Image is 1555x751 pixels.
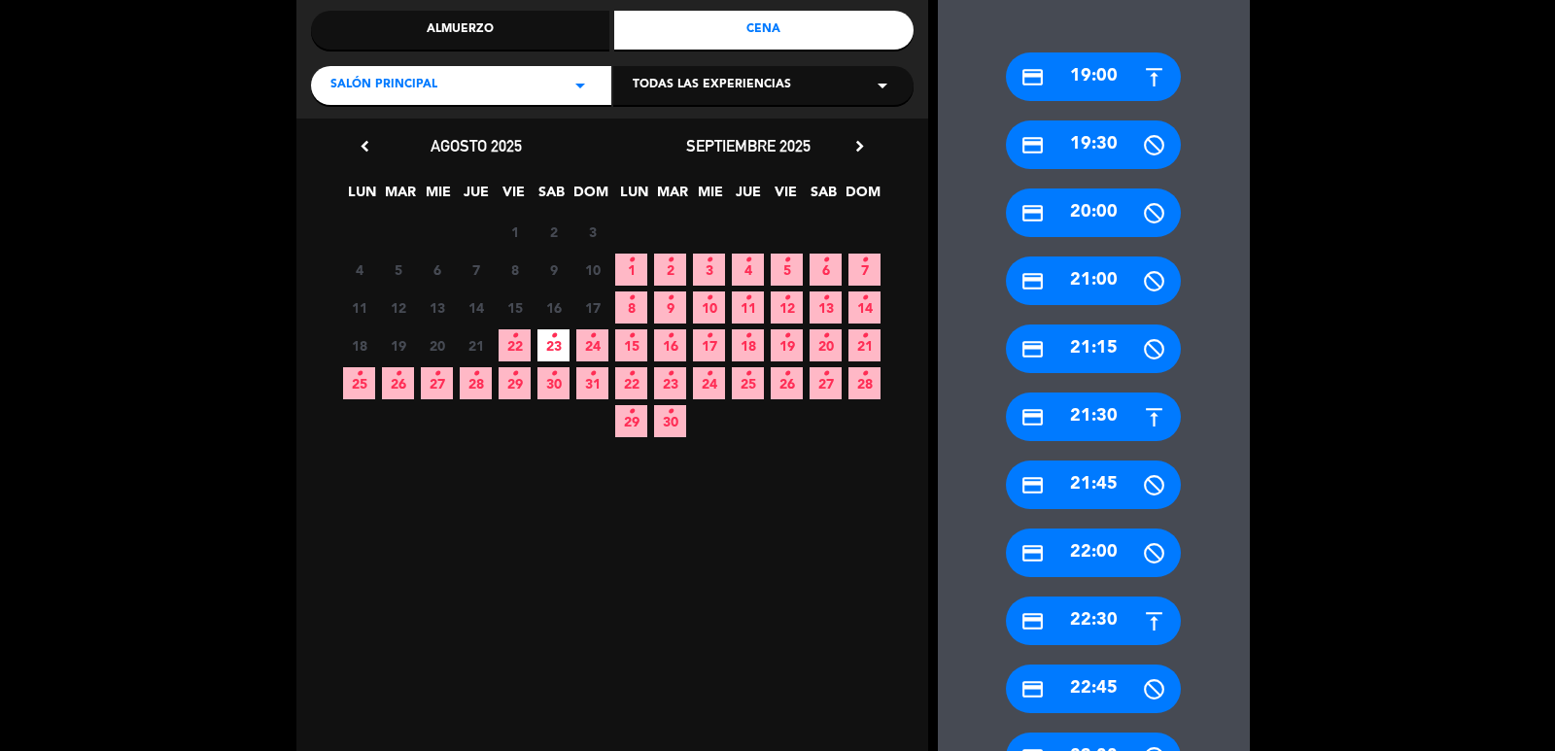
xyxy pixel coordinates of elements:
i: • [395,358,401,390]
i: • [783,358,790,390]
i: • [550,358,557,390]
span: 12 [382,291,414,324]
span: 17 [693,329,725,361]
span: 25 [732,367,764,399]
i: • [589,358,596,390]
span: 3 [693,254,725,286]
i: • [744,358,751,390]
i: • [706,245,712,276]
i: credit_card [1020,677,1045,701]
span: 9 [537,254,570,286]
span: 21 [460,329,492,361]
i: • [511,321,518,352]
span: 15 [499,291,531,324]
span: SAB [808,181,840,213]
div: 19:30 [1006,120,1181,169]
i: • [472,358,479,390]
span: 18 [732,329,764,361]
span: MIE [694,181,726,213]
span: MAR [656,181,688,213]
div: 22:30 [1006,597,1181,645]
i: • [667,245,674,276]
span: 13 [421,291,453,324]
span: DOM [573,181,605,213]
span: 26 [382,367,414,399]
i: credit_card [1020,541,1045,565]
span: VIE [498,181,530,213]
span: 8 [499,254,531,286]
span: MIE [422,181,454,213]
i: • [667,358,674,390]
span: 28 [460,367,492,399]
i: • [861,358,868,390]
i: • [628,358,635,390]
i: • [511,358,518,390]
i: credit_card [1020,269,1045,293]
div: Cena [614,11,914,50]
span: 17 [576,291,608,324]
span: 2 [654,254,686,286]
i: • [783,321,790,352]
span: 16 [654,329,686,361]
div: 21:00 [1006,256,1181,305]
i: • [744,245,751,276]
div: 19:00 [1006,52,1181,101]
span: LUN [346,181,378,213]
div: 22:00 [1006,529,1181,577]
div: 21:15 [1006,324,1181,373]
i: credit_card [1020,133,1045,157]
span: 27 [421,367,453,399]
span: 23 [537,329,570,361]
span: 15 [615,329,647,361]
span: 12 [771,291,803,324]
span: VIE [770,181,802,213]
span: 29 [615,405,647,437]
span: 30 [537,367,570,399]
span: 9 [654,291,686,324]
span: 30 [654,405,686,437]
i: • [667,396,674,427]
i: arrow_drop_down [569,74,592,97]
span: SAB [536,181,568,213]
span: 14 [848,291,881,324]
i: • [433,358,440,390]
i: chevron_right [849,136,870,156]
i: credit_card [1020,65,1045,89]
span: 24 [693,367,725,399]
span: 5 [771,254,803,286]
i: • [628,245,635,276]
span: 7 [848,254,881,286]
span: septiembre 2025 [686,136,811,155]
span: 18 [343,329,375,361]
span: 13 [810,291,842,324]
span: 28 [848,367,881,399]
i: • [628,396,635,427]
span: 4 [343,254,375,286]
i: credit_card [1020,473,1045,497]
span: 20 [810,329,842,361]
i: credit_card [1020,337,1045,361]
span: MAR [384,181,416,213]
span: 6 [810,254,842,286]
div: 21:30 [1006,393,1181,441]
span: Salón Principal [330,76,437,95]
i: • [628,283,635,314]
span: agosto 2025 [431,136,522,155]
i: • [667,283,674,314]
span: 26 [771,367,803,399]
span: 4 [732,254,764,286]
span: 27 [810,367,842,399]
span: Todas las experiencias [633,76,791,95]
span: 24 [576,329,608,361]
span: 14 [460,291,492,324]
i: • [589,321,596,352]
i: • [822,245,829,276]
span: 19 [771,329,803,361]
span: 8 [615,291,647,324]
span: LUN [618,181,650,213]
span: JUE [460,181,492,213]
i: • [822,283,829,314]
div: 20:00 [1006,188,1181,237]
span: 2 [537,216,570,248]
div: Almuerzo [311,11,610,50]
